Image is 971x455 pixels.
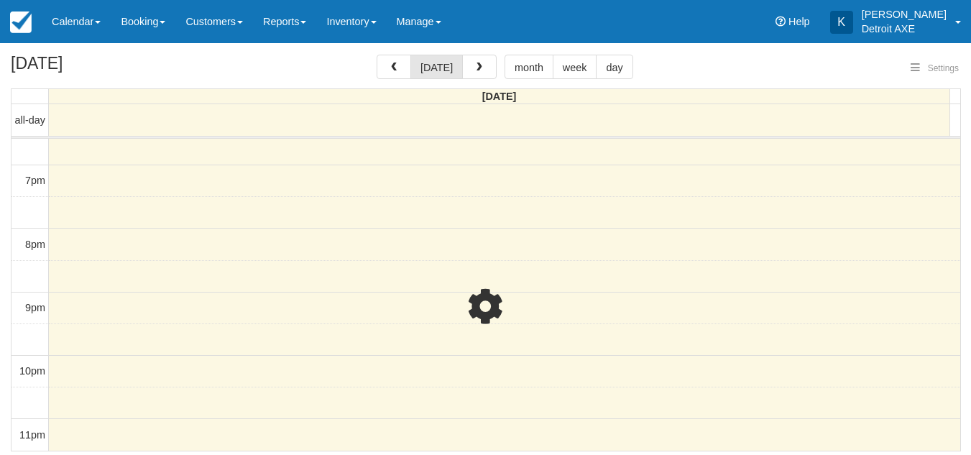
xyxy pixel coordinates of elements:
[596,55,632,79] button: day
[25,302,45,313] span: 9pm
[788,16,810,27] span: Help
[505,55,553,79] button: month
[11,55,193,81] h2: [DATE]
[15,114,45,126] span: all-day
[25,175,45,186] span: 7pm
[19,429,45,441] span: 11pm
[482,91,517,102] span: [DATE]
[902,58,967,79] button: Settings
[25,239,45,250] span: 8pm
[928,63,959,73] span: Settings
[553,55,597,79] button: week
[830,11,853,34] div: K
[10,12,32,33] img: checkfront-main-nav-mini-logo.png
[19,365,45,377] span: 10pm
[776,17,786,27] i: Help
[862,7,947,22] p: [PERSON_NAME]
[410,55,463,79] button: [DATE]
[862,22,947,36] p: Detroit AXE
